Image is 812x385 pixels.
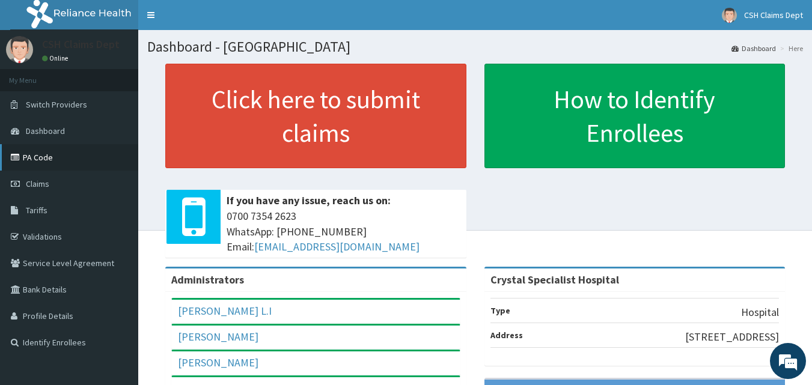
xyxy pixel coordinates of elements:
img: User Image [6,36,33,63]
p: [STREET_ADDRESS] [685,329,779,345]
a: [PERSON_NAME] [178,330,258,344]
b: Type [490,305,510,316]
span: 0700 7354 2623 WhatsApp: [PHONE_NUMBER] Email: [227,208,460,255]
a: Dashboard [731,43,776,53]
span: CSH Claims Dept [744,10,803,20]
a: [PERSON_NAME] [178,356,258,369]
a: [EMAIL_ADDRESS][DOMAIN_NAME] [254,240,420,253]
span: Dashboard [26,126,65,136]
span: Tariffs [26,205,47,216]
span: Claims [26,178,49,189]
b: Address [490,330,523,341]
li: Here [777,43,803,53]
a: [PERSON_NAME] L.I [178,304,272,318]
p: Hospital [741,305,779,320]
b: Administrators [171,273,244,286]
h1: Dashboard - [GEOGRAPHIC_DATA] [147,39,803,55]
img: User Image [722,8,737,23]
a: Online [42,54,71,62]
b: If you have any issue, reach us on: [227,193,391,207]
a: How to Identify Enrollees [484,64,786,168]
span: Switch Providers [26,99,87,110]
strong: Crystal Specialist Hospital [490,273,619,286]
p: CSH Claims Dept [42,39,120,50]
a: Click here to submit claims [165,64,466,168]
